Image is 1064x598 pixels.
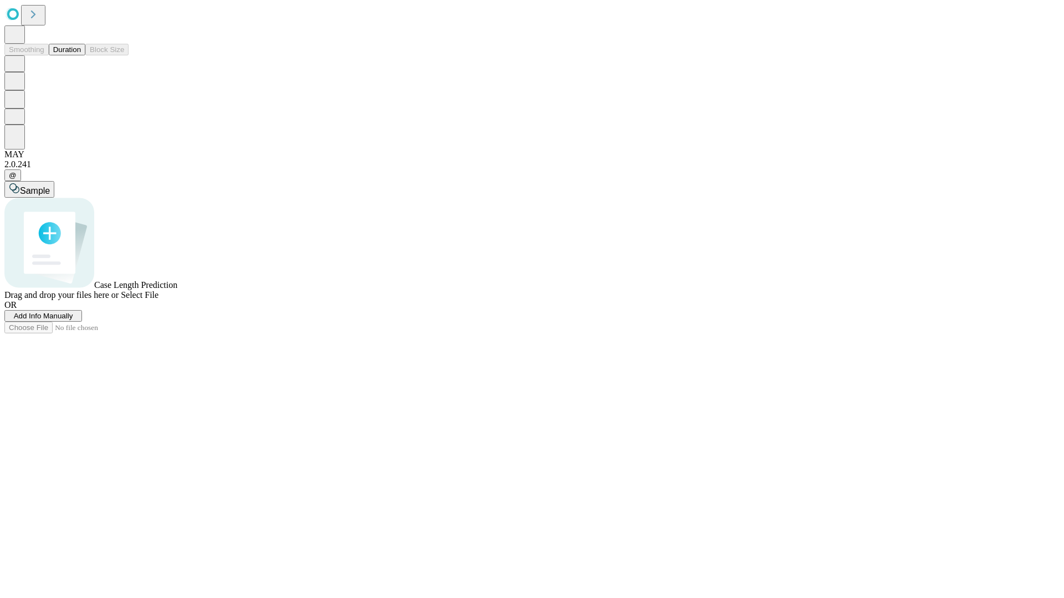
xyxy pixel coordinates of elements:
[20,186,50,195] span: Sample
[14,312,73,320] span: Add Info Manually
[9,171,17,179] span: @
[4,290,119,300] span: Drag and drop your files here or
[94,280,177,290] span: Case Length Prediction
[4,44,49,55] button: Smoothing
[85,44,129,55] button: Block Size
[121,290,158,300] span: Select File
[4,169,21,181] button: @
[49,44,85,55] button: Duration
[4,310,82,322] button: Add Info Manually
[4,149,1060,159] div: MAY
[4,300,17,310] span: OR
[4,159,1060,169] div: 2.0.241
[4,181,54,198] button: Sample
